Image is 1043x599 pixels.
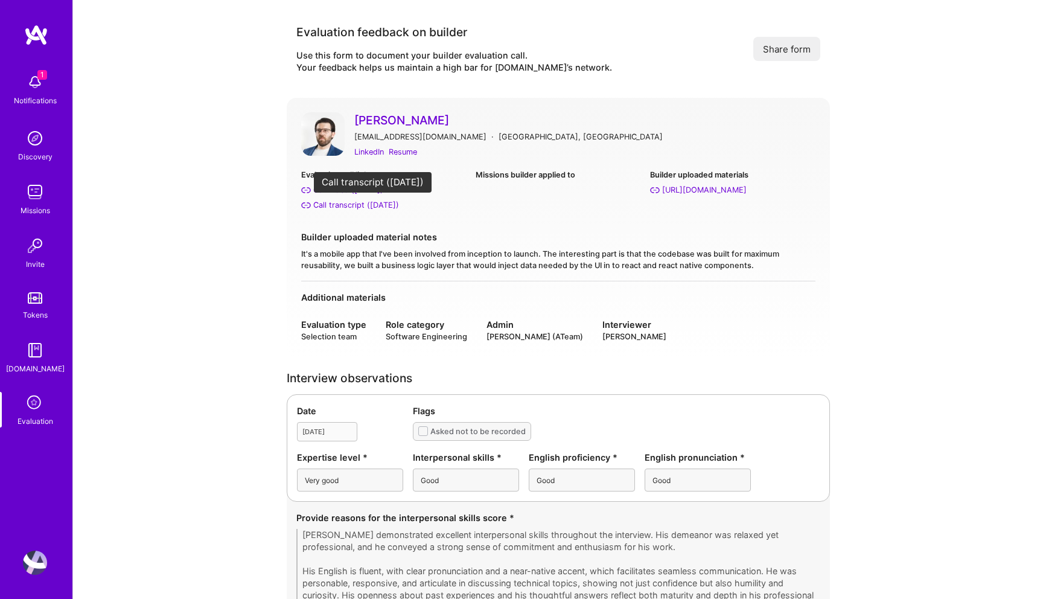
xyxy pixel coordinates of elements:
[301,231,815,243] div: Builder uploaded material notes
[26,258,45,271] div: Invite
[301,291,815,304] div: Additional materials
[486,318,583,331] div: Admin
[386,331,467,342] div: Software Engineering
[23,70,47,94] img: bell
[24,24,48,46] img: logo
[389,146,417,158] a: Resume
[301,200,311,210] i: Call transcript (Jul 08, 2025)
[386,318,467,331] div: Role category
[18,150,53,163] div: Discovery
[20,551,50,575] a: User Avatar
[413,451,519,464] div: Interpersonal skills *
[301,112,345,159] a: User Avatar
[301,185,311,195] i: Call video (Jul 08, 2025)
[486,331,583,342] div: [PERSON_NAME] (ATeam)
[662,184,747,196] div: https://apps.apple.com/gb/app/pets4homes-dogs-cats-pets/id558561113
[14,94,57,107] div: Notifications
[650,185,660,195] i: https://apps.apple.com/gb/app/pets4homes-dogs-cats-pets/id558561113
[313,184,383,196] div: Call video (Jul 08, 2025)
[753,37,820,61] button: Share form
[296,50,612,74] div: Use this form to document your builder evaluation call. Your feedback helps us maintain a high ba...
[287,372,830,385] div: Interview observations
[650,184,815,196] a: [URL][DOMAIN_NAME]
[645,451,751,464] div: English pronunciation *
[23,180,47,204] img: teamwork
[301,199,466,211] a: Call transcript ([DATE])
[296,511,820,524] div: Provide reasons for the interpersonal skills score *
[296,24,612,40] div: Evaluation feedback on builder
[313,199,399,211] div: Call transcript (Jul 08, 2025)
[301,318,366,331] div: Evaluation type
[650,168,815,181] div: Builder uploaded materials
[23,338,47,362] img: guide book
[297,451,403,464] div: Expertise level *
[23,309,48,321] div: Tokens
[413,405,820,417] div: Flags
[23,551,47,575] img: User Avatar
[602,318,666,331] div: Interviewer
[301,112,345,156] img: User Avatar
[491,130,494,143] div: ·
[476,168,640,181] div: Missions builder applied to
[602,331,666,342] div: [PERSON_NAME]
[430,425,526,438] div: Asked not to be recorded
[529,451,635,464] div: English proficiency *
[6,362,65,375] div: [DOMAIN_NAME]
[301,184,466,196] a: Call video ([DATE])
[23,126,47,150] img: discovery
[301,331,366,342] div: Selection team
[23,234,47,258] img: Invite
[354,130,486,143] div: [EMAIL_ADDRESS][DOMAIN_NAME]
[24,392,46,415] i: icon SelectionTeam
[297,405,403,417] div: Date
[28,292,42,304] img: tokens
[21,204,50,217] div: Missions
[37,70,47,80] span: 1
[301,248,815,271] div: It's a mobile app that I've been involved from inception to launch. The interesting part is that ...
[354,146,384,158] a: LinkedIn
[499,130,663,143] div: [GEOGRAPHIC_DATA], [GEOGRAPHIC_DATA]
[301,168,466,181] div: Evaluation call links
[18,415,53,428] div: Evaluation
[354,112,815,128] a: [PERSON_NAME]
